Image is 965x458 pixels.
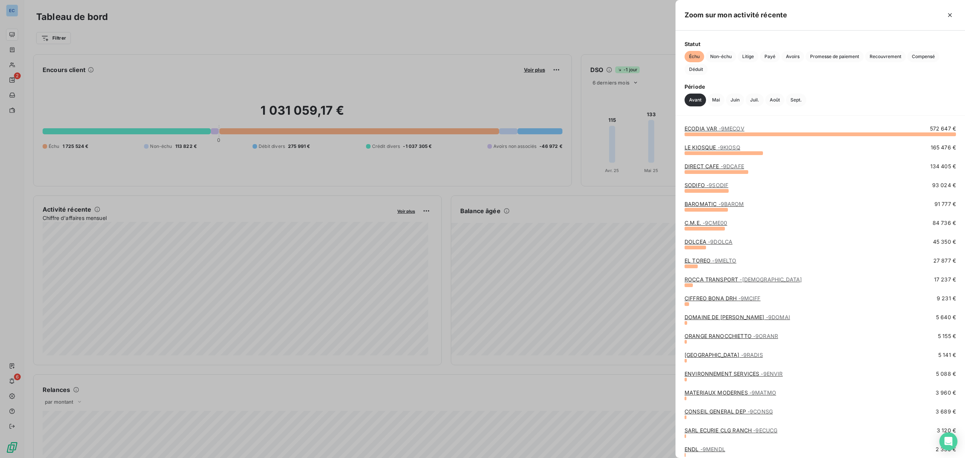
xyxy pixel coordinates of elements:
span: 3 960 € [936,389,956,397]
span: - 9DCAFE [721,163,744,169]
button: Déduit [685,64,708,75]
button: Litige [738,51,758,62]
span: - 9DOMAI [766,314,790,320]
span: 134 405 € [930,163,956,170]
a: CIFFREO BONA DRH [685,295,761,301]
a: ECODIA VAR [685,125,744,132]
a: CONSEIL GENERAL DEP [685,408,773,415]
span: 2 336 € [936,446,956,453]
span: Statut [685,40,956,48]
button: Promesse de paiement [806,51,864,62]
a: SODIFO [685,182,728,188]
div: Open Intercom Messenger [939,432,957,450]
a: C.M.E. [685,220,727,226]
span: 27 877 € [933,257,956,264]
span: 93 024 € [932,181,956,189]
span: 3 689 € [936,408,956,415]
a: DOLCEA [685,238,732,245]
span: - 9MATMO [749,389,776,396]
span: - 9CME00 [703,220,727,226]
button: Échu [685,51,704,62]
span: - 9MELTO [712,257,736,264]
button: Avant [685,94,706,106]
span: 3 120 € [937,427,956,434]
a: MATERIAUX MODERNES [685,389,776,396]
button: Recouvrement [865,51,906,62]
button: Compensé [907,51,939,62]
span: - 9MENDL [700,446,725,452]
span: Période [685,83,956,91]
span: - 9RADIS [741,352,763,358]
span: 5 640 € [936,314,956,321]
span: - 9KIOSQ [718,144,740,151]
button: Août [765,94,784,106]
span: - 9SODIF [706,182,728,188]
span: - 9DOLCA [708,238,732,245]
span: - 9ORANR [753,333,778,339]
span: 5 088 € [936,370,956,378]
h5: Zoom sur mon activité récente [685,10,787,20]
button: Sept. [786,94,806,106]
span: 5 155 € [938,332,956,340]
span: 5 141 € [938,351,956,359]
a: BAROMATIC [685,201,744,207]
a: ENDL [685,446,725,452]
button: Juin [726,94,744,106]
a: LE KIOSQUE [685,144,740,151]
span: 84 736 € [933,219,956,227]
a: DIRECT CAFE [685,163,744,169]
span: - 9MCIFF [738,295,761,301]
span: 91 777 € [934,200,956,208]
span: - 9ENVIR [761,370,783,377]
span: - 9CONSG [747,408,773,415]
span: - [DEMOGRAPHIC_DATA] [740,276,802,283]
span: 9 231 € [937,295,956,302]
a: ROCCA TRANSPORT [685,276,802,283]
a: DOMAINE DE [PERSON_NAME] [685,314,790,320]
a: ORANGE RANOCCHIETTO [685,333,778,339]
button: Mai [708,94,725,106]
span: - 9ECUCG [753,427,777,433]
button: Non-échu [706,51,736,62]
a: [GEOGRAPHIC_DATA] [685,352,763,358]
button: Juil. [746,94,764,106]
span: 165 476 € [931,144,956,151]
a: ENVIRONNEMENT SERVICES [685,370,783,377]
button: Payé [760,51,780,62]
span: - 9BAROM [718,201,744,207]
a: SARL ECURIE CLG RANCH [685,427,777,433]
a: EL TOREO [685,257,736,264]
button: Avoirs [781,51,804,62]
span: - 9MECOV [719,125,744,132]
span: 572 647 € [930,125,956,132]
span: 45 350 € [933,238,956,246]
span: 17 237 € [934,276,956,283]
